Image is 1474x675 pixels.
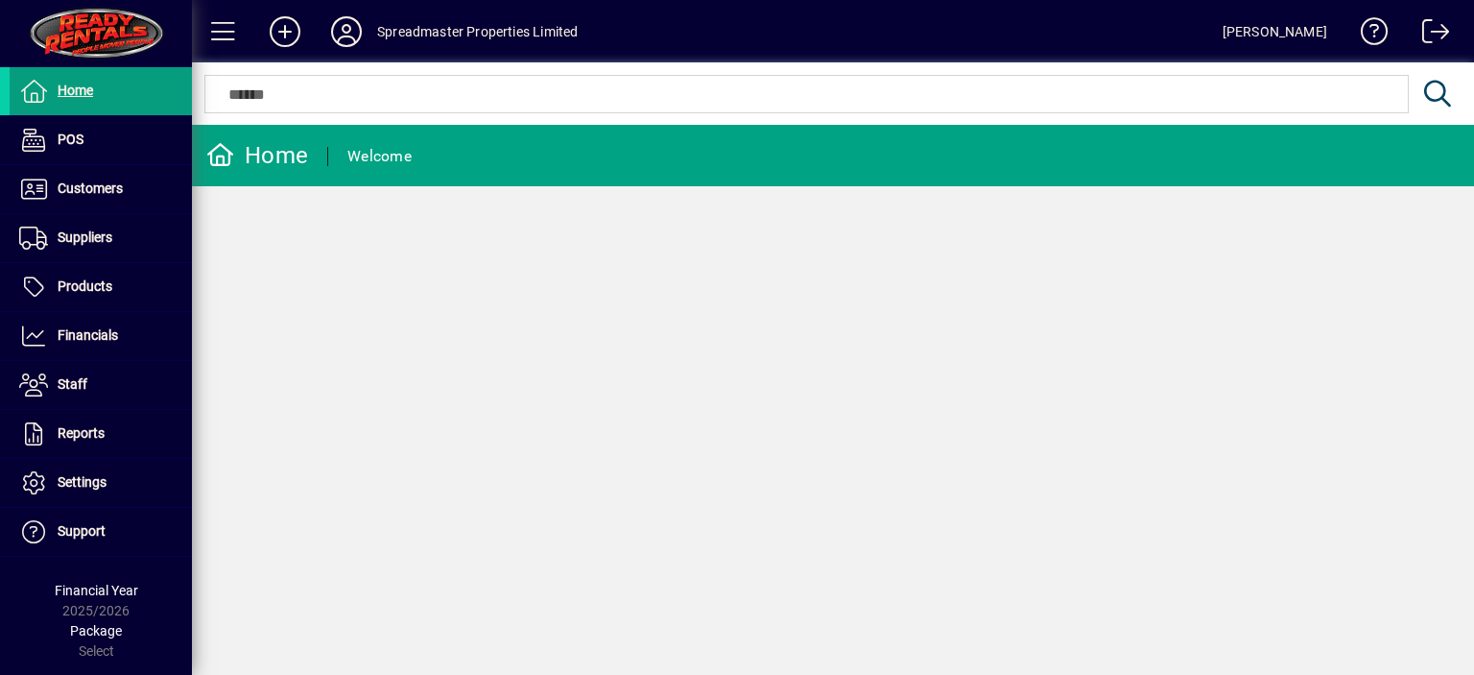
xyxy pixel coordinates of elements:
div: [PERSON_NAME] [1223,16,1327,47]
a: Reports [10,410,192,458]
a: Customers [10,165,192,213]
span: Products [58,278,112,294]
span: Home [58,83,93,98]
button: Add [254,14,316,49]
a: POS [10,116,192,164]
div: Welcome [347,141,412,172]
span: Package [70,623,122,639]
a: Financials [10,312,192,360]
div: Home [206,140,308,171]
a: Suppliers [10,214,192,262]
span: POS [58,132,83,147]
span: Financials [58,327,118,343]
span: Customers [58,181,123,196]
a: Knowledge Base [1346,4,1389,66]
a: Staff [10,361,192,409]
a: Support [10,508,192,556]
div: Spreadmaster Properties Limited [377,16,578,47]
a: Settings [10,459,192,507]
span: Suppliers [58,229,112,245]
span: Financial Year [55,583,138,598]
span: Staff [58,376,87,392]
span: Settings [58,474,107,490]
span: Support [58,523,106,539]
a: Logout [1408,4,1450,66]
span: Reports [58,425,105,441]
button: Profile [316,14,377,49]
a: Products [10,263,192,311]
